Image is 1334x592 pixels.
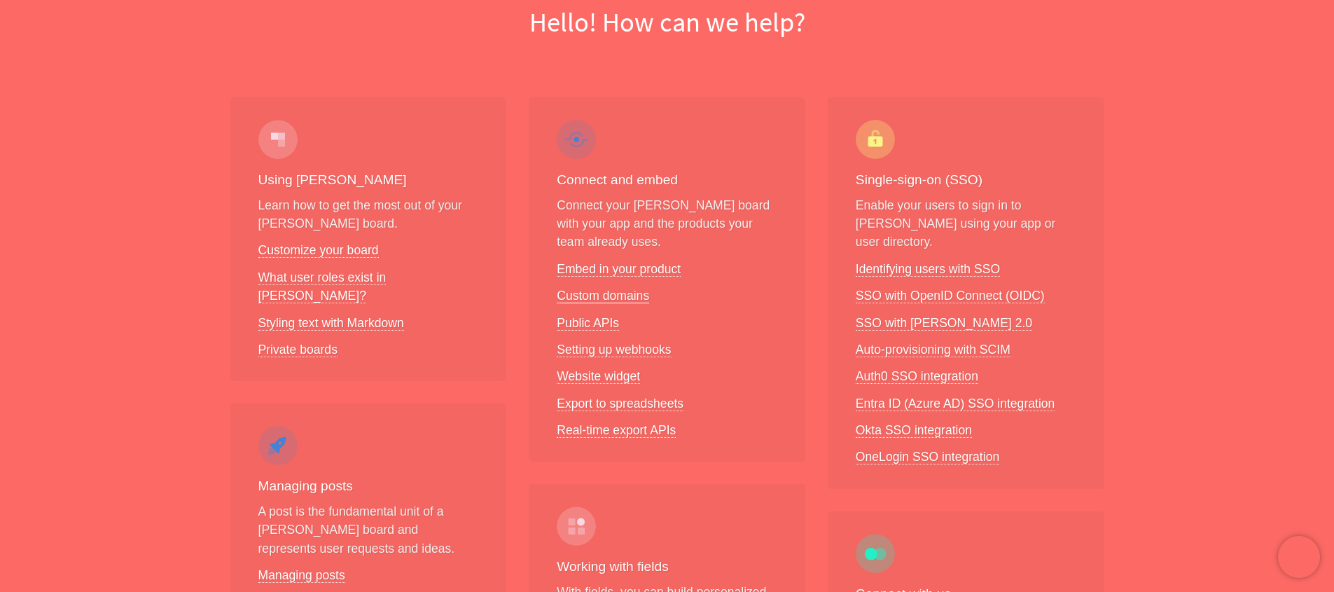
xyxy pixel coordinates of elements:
[856,262,1000,277] a: Identifying users with SSO
[856,170,1076,191] h3: Single-sign-on (SSO)
[1278,536,1320,578] iframe: Chatra live chat
[258,343,338,357] a: Private boards
[856,289,1045,303] a: SSO with OpenID Connect (OIDC)
[258,270,387,303] a: What user roles exist in [PERSON_NAME]?
[258,476,479,497] h3: Managing posts
[258,502,479,558] p: A post is the fundamental unit of a [PERSON_NAME] board and represents user requests and ideas.
[856,316,1032,331] a: SSO with [PERSON_NAME] 2.0
[856,369,978,384] a: Auth0 SSO integration
[258,243,379,258] a: Customize your board
[557,557,777,577] h3: Working with fields
[557,289,649,303] a: Custom domains
[258,568,345,583] a: Managing posts
[557,423,676,438] a: Real-time export APIs
[856,450,999,464] a: OneLogin SSO integration
[856,423,972,438] a: Okta SSO integration
[557,369,640,384] a: Website widget
[557,397,683,411] a: Export to spreadsheets
[557,196,777,252] p: Connect your [PERSON_NAME] board with your app and the products your team already uses.
[557,316,619,331] a: Public APIs
[258,316,404,331] a: Styling text with Markdown
[856,196,1076,252] p: Enable your users to sign in to [PERSON_NAME] using your app or user directory.
[856,397,1055,411] a: Entra ID (Azure AD) SSO integration
[258,170,479,191] h3: Using [PERSON_NAME]
[856,343,1010,357] a: Auto-provisioning with SCIM
[557,343,671,357] a: Setting up webhooks
[557,262,681,277] a: Embed in your product
[557,170,777,191] h3: Connect and embed
[258,196,479,233] p: Learn how to get the most out of your [PERSON_NAME] board.
[11,4,1323,41] h1: Hello! How can we help?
